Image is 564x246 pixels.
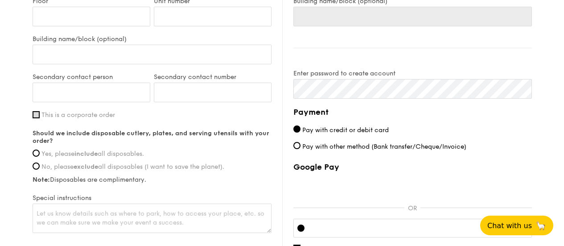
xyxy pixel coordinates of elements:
[293,142,301,149] input: Pay with other method (Bank transfer/Cheque/Invoice)
[312,225,528,232] iframe: Secure card payment input frame
[33,129,269,145] strong: Should we include disposable cutlery, plates, and serving utensils with your order?
[293,177,532,197] iframe: Secure payment button frame
[33,111,40,118] input: This is a corporate order
[154,73,272,81] label: Secondary contact number
[33,176,272,183] label: Disposables are complimentary.
[302,126,389,134] span: Pay with credit or debit card
[293,106,532,118] h4: Payment
[535,221,546,231] span: 🦙
[293,70,532,77] label: Enter password to create account
[33,73,150,81] label: Secondary contact person
[33,163,40,170] input: No, pleaseexcludeall disposables (I want to save the planet).
[480,216,553,235] button: Chat with us🦙
[293,162,532,172] label: Google Pay
[41,150,144,158] span: Yes, please all disposables.
[293,125,301,133] input: Pay with credit or debit card
[74,150,98,158] strong: include
[33,35,272,43] label: Building name/block (optional)
[404,204,420,212] p: OR
[33,176,50,183] strong: Note:
[487,221,532,230] span: Chat with us
[33,194,272,202] label: Special instructions
[33,150,40,157] input: Yes, pleaseincludeall disposables.
[302,143,466,150] span: Pay with other method (Bank transfer/Cheque/Invoice)
[74,163,98,171] strong: exclude
[41,111,115,119] span: This is a corporate order
[41,163,224,171] span: No, please all disposables (I want to save the planet).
